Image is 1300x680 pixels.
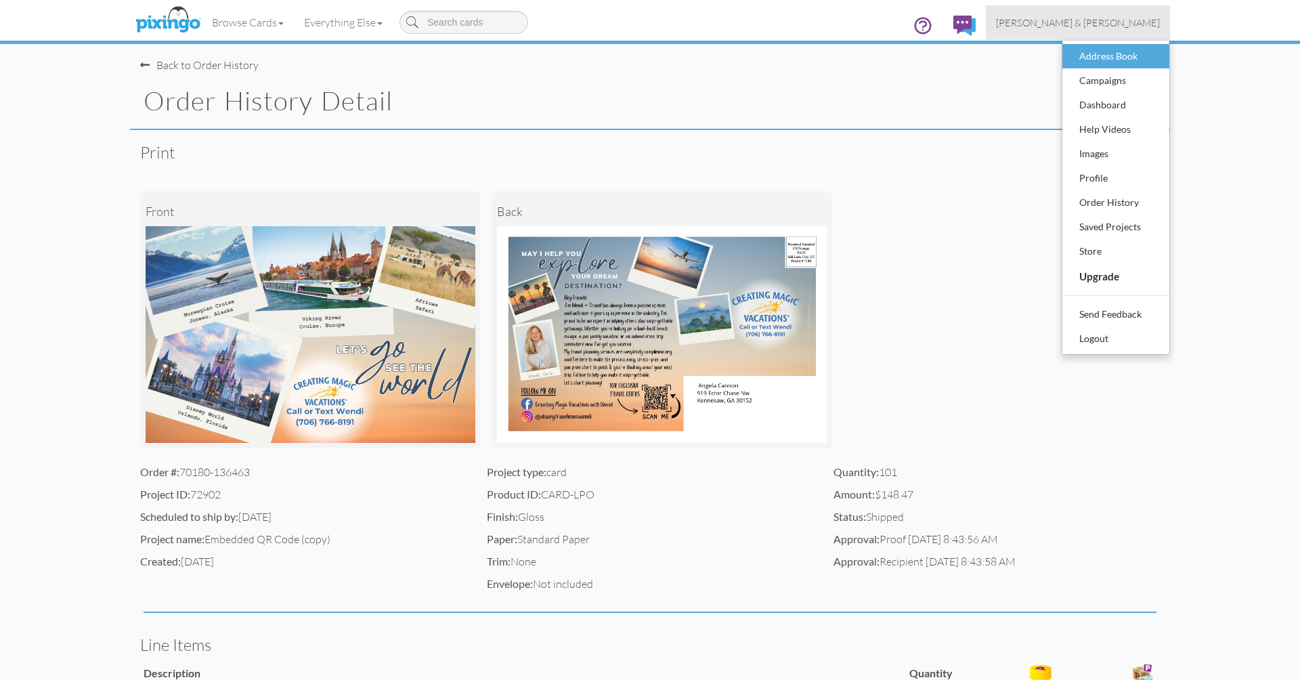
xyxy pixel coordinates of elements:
a: Profile [1062,166,1169,190]
strong: Project type: [487,465,546,478]
h1: Order History Detail [144,87,1170,115]
div: Profile [1076,168,1156,188]
img: Landscape Image [146,226,475,443]
div: Logout [1076,328,1156,349]
div: card [487,465,813,480]
div: Dashboard [1076,95,1156,115]
strong: Envelope: [487,577,533,590]
span: [PERSON_NAME] & [PERSON_NAME] [996,17,1160,28]
img: Landscape Image [497,226,827,443]
a: Send Feedback [1062,302,1169,326]
a: Address Book [1062,44,1169,68]
div: Images [1076,144,1156,164]
div: Line Items [140,633,1160,656]
a: Order History [1062,190,1169,215]
strong: Created: [140,555,181,568]
a: Logout [1062,326,1169,351]
strong: Approval: [833,555,880,568]
strong: Project ID: [140,488,190,501]
a: [PERSON_NAME] & [PERSON_NAME] [986,5,1170,40]
img: comments.svg [953,16,976,36]
div: 70180-136463 [140,465,467,480]
div: Send Feedback [1076,304,1156,324]
a: Store [1062,239,1169,263]
div: Address Book [1076,46,1156,66]
div: Order History [1076,192,1156,213]
strong: Order #: [140,465,179,478]
a: Images [1062,142,1169,166]
a: Everything Else [294,5,393,39]
a: Dashboard [1062,93,1169,117]
div: 101 [833,465,1160,480]
div: Campaigns [1076,70,1156,91]
strong: Approval: [833,532,880,545]
strong: Status: [833,510,866,523]
div: Not included [487,576,813,592]
div: CARD-LPO [487,487,813,503]
div: Shipped [833,509,1160,525]
div: 72902 [140,487,467,503]
div: [DATE] [140,554,467,570]
a: Campaigns [1062,68,1169,93]
strong: Quantity: [833,465,879,478]
a: Saved Projects [1062,215,1169,239]
div: Upgrade [1076,265,1156,287]
div: Back to Order History [140,58,259,73]
div: $148.47 [833,487,1160,503]
div: Gloss [487,509,813,525]
input: Search cards [399,11,528,34]
strong: Paper: [487,532,517,545]
div: Standard Paper [487,532,813,547]
img: pixingo logo [132,3,204,37]
a: Upgrade [1062,263,1169,289]
strong: Product ID: [487,488,541,501]
div: Print [140,130,1160,175]
div: None [487,554,813,570]
nav-back: Order History [140,44,1160,73]
div: Proof [DATE] 8:43:56 AM [833,532,1160,547]
strong: Project name: [140,532,204,545]
strong: Amount: [833,488,875,501]
strong: Scheduled to ship by: [140,510,238,523]
div: front [146,196,475,226]
strong: Trim: [487,555,511,568]
div: Help Videos [1076,119,1156,140]
div: Store [1076,241,1156,261]
div: back [497,196,827,226]
div: Recipient [DATE] 8:43:58 AM [833,554,1160,570]
a: Help Videos [1062,117,1169,142]
strong: Finish: [487,510,518,523]
a: Browse Cards [202,5,294,39]
div: Saved Projects [1076,217,1156,237]
div: [DATE] [140,509,467,525]
div: Embedded QR Code (copy) [140,532,467,547]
